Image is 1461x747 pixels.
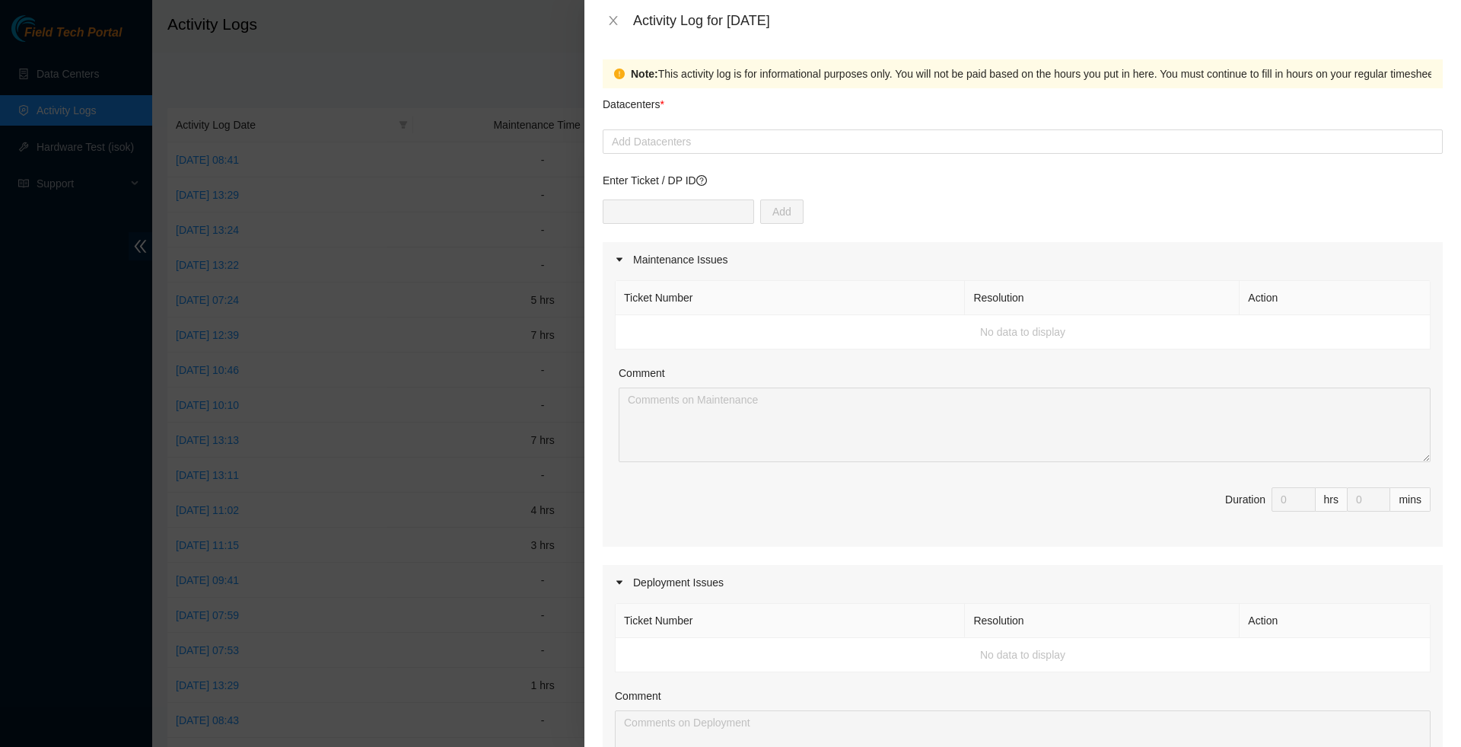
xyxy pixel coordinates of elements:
th: Resolution [965,604,1240,638]
button: Add [760,200,804,224]
div: Duration [1225,491,1265,508]
th: Ticket Number [616,281,965,315]
strong: Note: [629,65,657,82]
label: Comment [615,688,661,704]
button: Close [603,14,624,28]
td: No data to display [616,315,1431,350]
td: No data to display [616,638,1431,672]
div: Maintenance Issues [603,242,1443,277]
span: caret-right [615,255,624,264]
span: caret-right [615,578,624,587]
th: Action [1240,604,1431,638]
div: mins [1390,487,1431,512]
p: Enter Ticket / DP ID [603,172,1443,189]
div: Activity Log for [DATE] [633,12,1443,29]
th: Ticket Number [616,604,965,638]
div: hrs [1316,487,1348,512]
span: exclamation-circle [614,69,625,79]
span: question-circle [696,175,707,186]
textarea: Comment [619,388,1431,462]
p: Datacenters [603,88,664,113]
span: close [607,14,619,27]
div: Deployment Issues [603,565,1443,600]
th: Action [1240,281,1431,315]
label: Comment [619,365,665,381]
th: Resolution [965,281,1240,315]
